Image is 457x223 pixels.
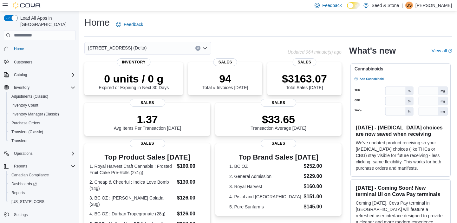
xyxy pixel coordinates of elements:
[1,149,78,158] button: Operations
[9,119,43,127] a: Purchase Orders
[288,49,342,55] p: Updated 964 minute(s) ago
[11,45,27,53] a: Home
[14,46,24,51] span: Home
[407,2,412,9] span: US
[89,163,174,176] dt: 1. Royal Harvest Craft Cannabis : Frosted Fruit Cake Pre-Rolls (2x1g)
[229,173,301,180] dt: 2. General Admission
[124,21,143,28] span: Feedback
[229,154,328,161] h3: Top Brand Sales [DATE]
[177,194,205,202] dd: $126.00
[11,71,75,79] span: Catalog
[11,71,29,79] button: Catalog
[9,110,62,118] a: Inventory Manager (Classic)
[9,102,41,109] a: Inventory Count
[13,2,41,9] img: Cova
[6,101,78,110] button: Inventory Count
[6,128,78,136] button: Transfers (Classic)
[282,72,327,90] div: Total Sales [DATE]
[9,128,46,136] a: Transfers (Classic)
[229,183,301,190] dt: 3. Royal Harvest
[14,85,29,90] span: Inventory
[448,49,452,53] svg: External link
[6,119,78,128] button: Purchase Orders
[9,128,75,136] span: Transfers (Classic)
[11,199,44,204] span: [US_STATE] CCRS
[6,136,78,145] button: Transfers
[11,94,48,99] span: Adjustments (Classic)
[372,2,399,9] p: Seed & Stone
[9,171,51,179] a: Canadian Compliance
[177,210,205,218] dd: $126.00
[9,180,75,188] span: Dashboards
[1,44,78,53] button: Home
[9,137,30,145] a: Transfers
[11,162,75,170] span: Reports
[89,179,174,192] dt: 2. Cheap & Cheerful : Indica Love Bomb (14g)
[11,84,32,91] button: Inventory
[1,162,78,171] button: Reports
[202,72,248,90] div: Total # Invoices [DATE]
[261,140,296,147] span: Sales
[356,140,445,171] p: We've updated product receiving so your [MEDICAL_DATA] choices (like THCa or CBG) stay visible fo...
[114,113,181,131] div: Avg Items Per Transaction [DATE]
[292,58,316,66] span: Sales
[9,189,27,197] a: Reports
[9,93,51,100] a: Adjustments (Classic)
[11,211,30,219] a: Settings
[304,183,328,190] dd: $160.00
[9,171,75,179] span: Canadian Compliance
[202,72,248,85] p: 94
[356,124,445,137] h3: [DATE] - [MEDICAL_DATA] choices are now saved when receiving
[9,93,75,100] span: Adjustments (Classic)
[1,57,78,66] button: Customers
[1,210,78,219] button: Settings
[89,154,205,161] h3: Top Product Sales [DATE]
[349,46,396,56] h2: What's new
[9,198,47,206] a: [US_STATE] CCRS
[99,72,169,90] div: Expired or Expiring in Next 30 Days
[229,193,301,200] dt: 4. Pistol and [GEOGRAPHIC_DATA]
[304,173,328,180] dd: $229.00
[11,121,40,126] span: Purchase Orders
[356,185,445,197] h3: [DATE] - Coming Soon! New terminal UI on Cova Pay terminals
[304,203,328,211] dd: $145.00
[304,193,328,200] dd: $151.00
[88,44,147,52] span: [STREET_ADDRESS] (Delta)
[177,162,205,170] dd: $160.00
[11,162,30,170] button: Reports
[6,171,78,180] button: Canadian Compliance
[130,140,165,147] span: Sales
[11,150,75,157] span: Operations
[177,178,205,186] dd: $130.00
[11,150,35,157] button: Operations
[1,83,78,92] button: Inventory
[229,163,301,169] dt: 1. BC OZ
[9,198,75,206] span: Washington CCRS
[6,92,78,101] button: Adjustments (Classic)
[9,180,39,188] a: Dashboards
[114,18,146,31] a: Feedback
[9,189,75,197] span: Reports
[1,70,78,79] button: Catalog
[405,2,413,9] div: Upminderjit Singh
[11,173,49,178] span: Canadian Compliance
[130,99,165,107] span: Sales
[14,60,32,65] span: Customers
[6,180,78,188] a: Dashboards
[11,211,75,219] span: Settings
[229,204,301,210] dt: 5. Pure Sunfarms
[89,195,174,207] dt: 3. BC OZ : [PERSON_NAME] Colada (28g)
[6,110,78,119] button: Inventory Manager (Classic)
[11,58,75,66] span: Customers
[282,72,327,85] p: $3163.07
[117,58,151,66] span: Inventory
[202,46,207,51] button: Open list of options
[261,99,296,107] span: Sales
[9,137,75,145] span: Transfers
[11,129,43,134] span: Transfers (Classic)
[6,197,78,206] button: [US_STATE] CCRS
[11,45,75,53] span: Home
[11,58,35,66] a: Customers
[304,162,328,170] dd: $252.00
[11,103,38,108] span: Inventory Count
